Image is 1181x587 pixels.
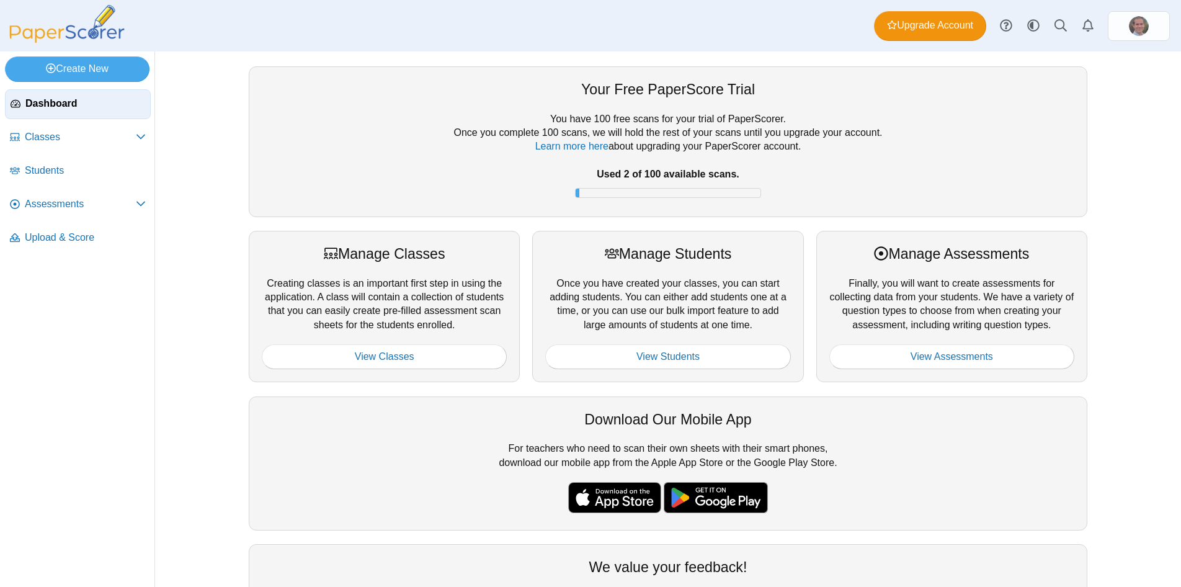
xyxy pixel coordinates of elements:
[816,231,1087,382] div: Finally, you will want to create assessments for collecting data from your students. We have a va...
[262,557,1074,577] div: We value your feedback!
[5,89,151,119] a: Dashboard
[5,156,151,186] a: Students
[568,482,661,513] img: apple-store-badge.svg
[1129,16,1149,36] img: ps.IPb48WY2QOJdvc3C
[5,223,151,253] a: Upload & Score
[887,19,973,32] span: Upgrade Account
[262,79,1074,99] div: Your Free PaperScore Trial
[1129,16,1149,36] span: Ben Clark
[25,97,145,110] span: Dashboard
[249,397,1087,531] div: For teachers who need to scan their own sheets with their smart phones, download our mobile app f...
[5,56,149,81] a: Create New
[829,244,1074,264] div: Manage Assessments
[25,197,136,211] span: Assessments
[5,123,151,153] a: Classes
[545,244,790,264] div: Manage Students
[545,344,790,369] a: View Students
[262,410,1074,429] div: Download Our Mobile App
[262,112,1074,204] div: You have 100 free scans for your trial of PaperScorer. Once you complete 100 scans, we will hold ...
[874,11,986,41] a: Upgrade Account
[597,169,739,179] b: Used 2 of 100 available scans.
[5,5,129,43] img: PaperScorer
[1074,12,1102,40] a: Alerts
[262,244,507,264] div: Manage Classes
[664,482,768,513] img: google-play-badge.png
[829,344,1074,369] a: View Assessments
[532,231,803,382] div: Once you have created your classes, you can start adding students. You can either add students on...
[249,231,520,382] div: Creating classes is an important first step in using the application. A class will contain a coll...
[535,141,608,151] a: Learn more here
[25,164,146,177] span: Students
[1108,11,1170,41] a: ps.IPb48WY2QOJdvc3C
[262,344,507,369] a: View Classes
[25,130,136,144] span: Classes
[5,190,151,220] a: Assessments
[25,231,146,244] span: Upload & Score
[5,34,129,45] a: PaperScorer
